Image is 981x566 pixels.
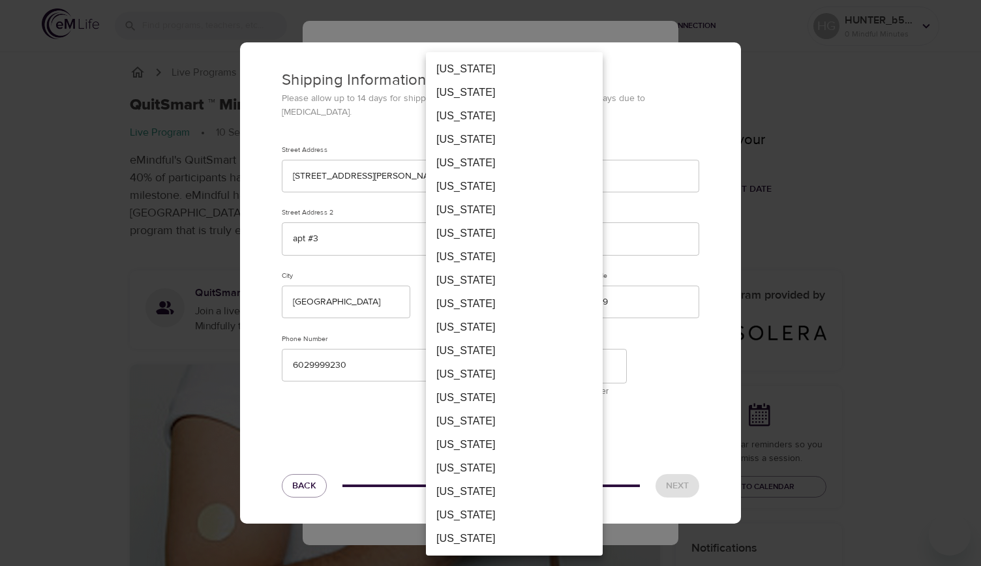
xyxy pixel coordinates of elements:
[426,480,603,503] li: [US_STATE]
[426,410,603,433] li: [US_STATE]
[426,503,603,527] li: [US_STATE]
[426,386,603,410] li: [US_STATE]
[426,269,603,292] li: [US_STATE]
[426,151,603,175] li: [US_STATE]
[426,198,603,222] li: [US_STATE]
[426,175,603,198] li: [US_STATE]
[426,104,603,128] li: [US_STATE]
[426,57,603,81] li: [US_STATE]
[426,222,603,245] li: [US_STATE]
[426,316,603,339] li: [US_STATE]
[426,456,603,480] li: [US_STATE]
[426,81,603,104] li: [US_STATE]
[426,433,603,456] li: [US_STATE]
[426,128,603,151] li: [US_STATE]
[426,527,603,550] li: [US_STATE]
[426,245,603,269] li: [US_STATE]
[426,339,603,363] li: [US_STATE]
[426,292,603,316] li: [US_STATE]
[426,363,603,386] li: [US_STATE]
